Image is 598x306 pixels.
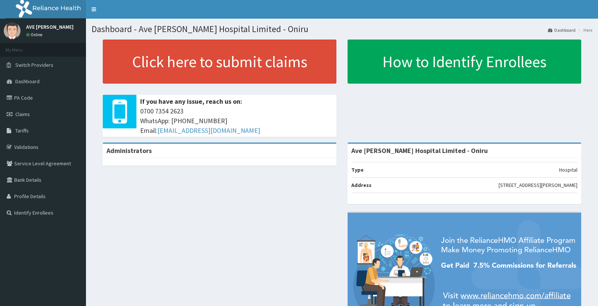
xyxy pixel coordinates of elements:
a: Dashboard [548,27,576,33]
b: Address [351,182,372,188]
h1: Dashboard - Ave [PERSON_NAME] Hospital Limited - Oniru [92,24,592,34]
p: [STREET_ADDRESS][PERSON_NAME] [499,181,577,189]
li: Here [576,27,592,33]
span: Switch Providers [15,62,53,68]
p: AVE [PERSON_NAME] [26,24,74,29]
img: User Image [4,22,21,39]
a: Click here to submit claims [103,40,336,84]
a: Online [26,32,44,37]
a: [EMAIL_ADDRESS][DOMAIN_NAME] [157,126,260,135]
strong: Ave [PERSON_NAME] Hospital Limited - Oniru [351,146,488,155]
a: How to Identify Enrollees [348,40,581,84]
p: Hospital [559,166,577,174]
span: Tariffs [15,127,29,134]
span: 0700 7354 2623 WhatsApp: [PHONE_NUMBER] Email: [140,106,333,135]
b: Administrators [107,146,152,155]
b: Type [351,166,364,173]
span: Dashboard [15,78,40,85]
b: If you have any issue, reach us on: [140,97,242,106]
span: Claims [15,111,30,118]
